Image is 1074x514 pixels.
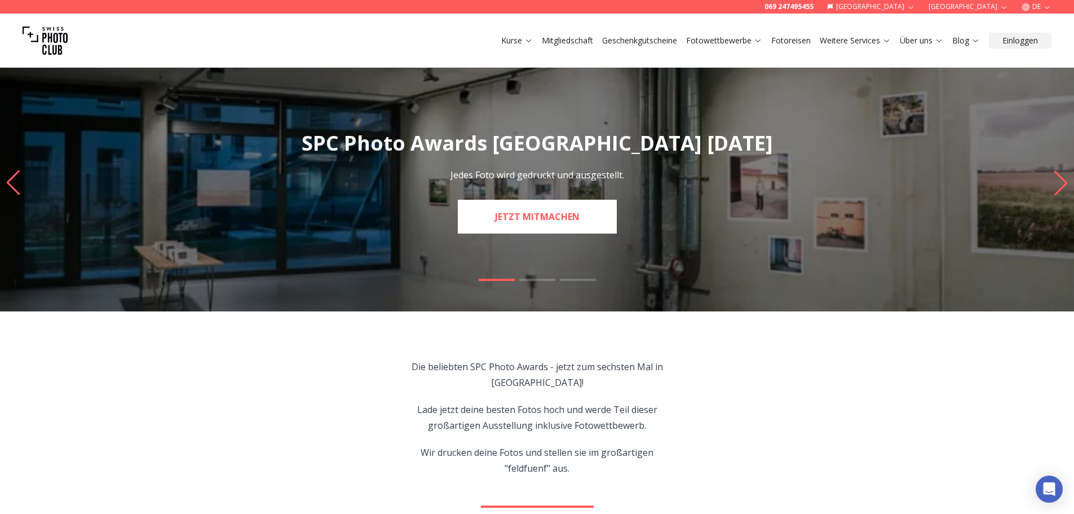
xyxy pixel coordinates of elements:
[23,18,68,63] img: Swiss photo club
[1036,476,1063,503] div: Open Intercom Messenger
[895,33,948,49] button: Über uns
[497,33,537,49] button: Kurse
[408,445,666,476] p: Wir drucken deine Fotos und stellen sie im großartigen "feldfuenf" aus.
[602,35,677,46] a: Geschenkgutscheine
[682,33,767,49] button: Fotowettbewerbe
[989,33,1051,49] button: Einloggen
[408,402,666,433] p: Lade jetzt deine besten Fotos hoch und werde Teil dieser großartigen Ausstellung inklusive Fotowe...
[598,33,682,49] button: Geschenkgutscheine
[537,33,598,49] button: Mitgliedschaft
[767,33,815,49] button: Fotoreisen
[771,35,811,46] a: Fotoreisen
[458,200,617,234] a: JETZT MITMACHEN
[542,35,593,46] a: Mitgliedschaft
[815,33,895,49] button: Weitere Services
[952,35,980,46] a: Blog
[948,33,984,49] button: Blog
[820,35,891,46] a: Weitere Services
[501,35,533,46] a: Kurse
[686,35,762,46] a: Fotowettbewerbe
[764,2,814,11] a: 069 247495455
[900,35,943,46] a: Über uns
[408,359,666,390] p: Die beliebten SPC Photo Awards - jetzt zum sechsten Mal in [GEOGRAPHIC_DATA]!
[450,168,624,182] p: Jedes Foto wird gedruckt und ausgestellt.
